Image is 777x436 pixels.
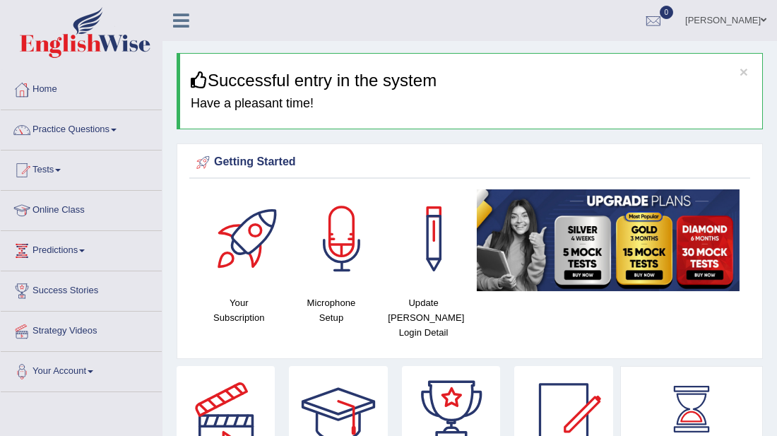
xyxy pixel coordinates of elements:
a: Success Stories [1,271,162,307]
img: small5.jpg [477,189,740,291]
a: Strategy Videos [1,312,162,347]
button: × [740,64,748,79]
a: Your Account [1,352,162,387]
div: Getting Started [193,152,747,173]
h3: Successful entry in the system [191,71,752,90]
h4: Update [PERSON_NAME] Login Detail [384,295,463,340]
h4: Have a pleasant time! [191,97,752,111]
a: Predictions [1,231,162,266]
span: 0 [660,6,674,19]
a: Home [1,70,162,105]
h4: Your Subscription [200,295,278,325]
a: Practice Questions [1,110,162,146]
h4: Microphone Setup [292,295,371,325]
a: Online Class [1,191,162,226]
a: Tests [1,151,162,186]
